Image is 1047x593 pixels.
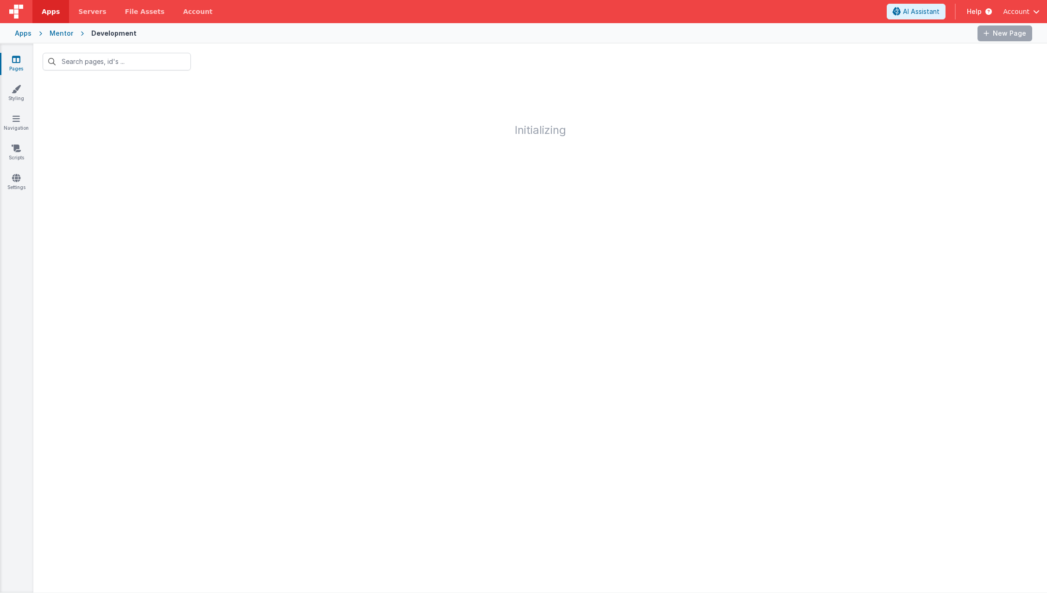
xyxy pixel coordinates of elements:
[1003,7,1029,16] span: Account
[978,25,1032,41] button: New Page
[42,7,60,16] span: Apps
[903,7,940,16] span: AI Assistant
[91,29,137,38] div: Development
[50,29,73,38] div: Mentor
[967,7,982,16] span: Help
[33,80,1047,136] h1: Initializing
[43,53,191,70] input: Search pages, id's ...
[15,29,32,38] div: Apps
[78,7,106,16] span: Servers
[1003,7,1040,16] button: Account
[887,4,946,19] button: AI Assistant
[125,7,165,16] span: File Assets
